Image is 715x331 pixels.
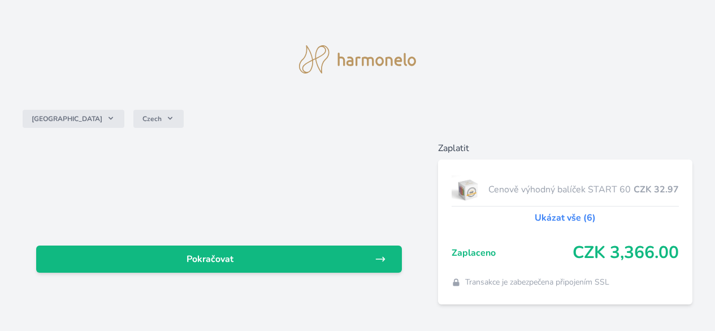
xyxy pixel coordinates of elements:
img: start.jpg [452,175,484,204]
span: Czech [142,114,162,123]
span: Transakce je zabezpečena připojením SSL [465,277,609,288]
a: Pokračovat [36,246,402,273]
span: Pokračovat [45,252,375,266]
h6: Zaplatit [438,141,692,155]
a: Ukázat vše (6) [535,211,596,225]
button: [GEOGRAPHIC_DATA] [23,110,124,128]
span: CZK 32.97 [634,183,679,196]
button: Czech [133,110,184,128]
span: Zaplaceno [452,246,573,260]
img: logo.svg [299,45,417,74]
span: CZK 3,366.00 [573,243,679,263]
span: [GEOGRAPHIC_DATA] [32,114,102,123]
span: Cenově výhodný balíček START 60 [488,183,634,196]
